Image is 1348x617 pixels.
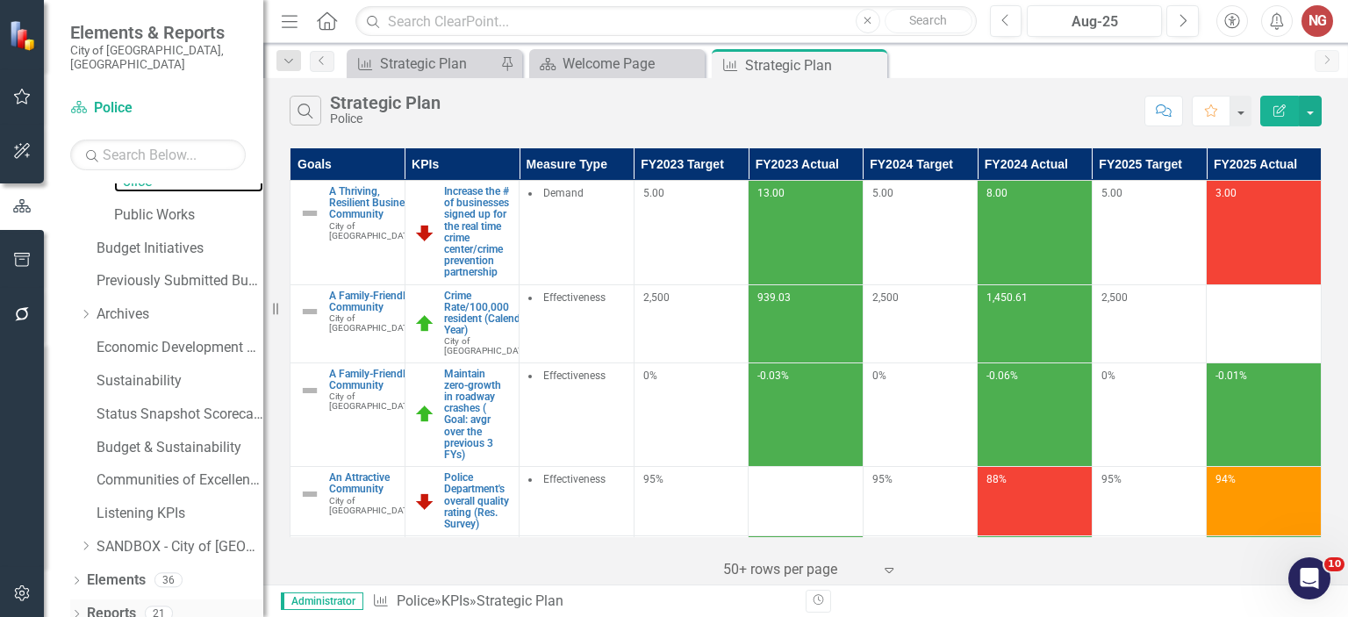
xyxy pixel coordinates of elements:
[1101,473,1122,485] span: 95%
[1215,187,1237,199] span: 3.00
[444,472,511,530] a: Police Department's overall quality rating (Res. Survey)
[87,570,146,591] a: Elements
[757,369,789,382] span: -0.03%
[329,472,417,495] a: An Attractive Community
[444,336,532,355] span: City of [GEOGRAPHIC_DATA]
[329,313,417,333] span: City of [GEOGRAPHIC_DATA]
[299,203,320,224] img: Not Defined
[543,187,584,199] span: Demand
[885,9,972,33] button: Search
[397,592,434,609] a: Police
[986,291,1028,304] span: 1,450.61
[329,291,417,313] a: A Family-Friendly Community
[351,53,496,75] a: Strategic Plan
[299,301,320,322] img: Not Defined
[520,536,635,617] td: Double-Click to Edit
[97,338,263,358] a: Economic Development Office
[1101,291,1128,304] span: 2,500
[986,473,1007,485] span: 88%
[872,291,899,304] span: 2,500
[329,221,417,240] span: City of [GEOGRAPHIC_DATA]
[1288,557,1330,599] iframe: Intercom live chat
[70,22,246,43] span: Elements & Reports
[1101,369,1115,382] span: 0%
[114,205,263,226] a: Public Works
[520,284,635,362] td: Double-Click to Edit
[444,186,511,279] a: Increase the # of businesses signed up for the real time crime center/crime prevention partnership
[1101,187,1122,199] span: 5.00
[355,6,976,37] input: Search ClearPoint...
[299,484,320,505] img: Not Defined
[97,504,263,524] a: Listening KPIs
[444,291,532,337] a: Crime Rate/100,000 resident (Calendar Year)
[97,271,263,291] a: Previously Submitted Budget Initiatives
[745,54,883,76] div: Strategic Plan
[520,467,635,536] td: Double-Click to Edit
[563,53,700,75] div: Welcome Page
[477,592,563,609] div: Strategic Plan
[290,536,405,617] td: Double-Click to Edit Right Click for Context Menu
[986,369,1018,382] span: -0.06%
[290,467,405,536] td: Double-Click to Edit Right Click for Context Menu
[290,284,405,362] td: Double-Click to Edit Right Click for Context Menu
[909,13,947,27] span: Search
[329,496,417,515] span: City of [GEOGRAPHIC_DATA]
[380,53,496,75] div: Strategic Plan
[299,380,320,401] img: Not Defined
[97,470,263,491] a: Communities of Excellence
[97,371,263,391] a: Sustainability
[97,305,263,325] a: Archives
[520,362,635,467] td: Double-Click to Edit
[70,43,246,72] small: City of [GEOGRAPHIC_DATA], [GEOGRAPHIC_DATA]
[520,181,635,285] td: Double-Click to Edit
[97,405,263,425] a: Status Snapshot Scorecard
[290,362,405,467] td: Double-Click to Edit Right Click for Context Menu
[1324,557,1344,571] span: 10
[281,592,363,610] span: Administrator
[330,93,441,112] div: Strategic Plan
[330,112,441,126] div: Police
[414,404,435,425] img: On Target
[1301,5,1333,37] button: NG
[543,291,606,304] span: Effectiveness
[543,473,606,485] span: Effectiveness
[757,187,785,199] span: 13.00
[643,473,663,485] span: 95%
[872,369,886,382] span: 0%
[329,391,417,411] span: City of [GEOGRAPHIC_DATA]
[97,239,263,259] a: Budget Initiatives
[329,186,417,221] a: A Thriving, Resilient Business Community
[872,473,893,485] span: 95%
[1215,473,1236,485] span: 94%
[872,187,893,199] span: 5.00
[414,491,435,512] img: Below Plan
[97,438,263,458] a: Budget & Sustainability
[405,181,520,285] td: Double-Click to Edit Right Click for Context Menu
[1027,5,1162,37] button: Aug-25
[1215,369,1247,382] span: -0.01%
[444,369,511,462] a: Maintain zero-growth in roadway crashes ( Goal: avgr over the previous 3 FYs)
[70,98,246,118] a: Police
[757,291,791,304] span: 939.03
[405,362,520,467] td: Double-Click to Edit Right Click for Context Menu
[643,187,664,199] span: 5.00
[70,140,246,170] input: Search Below...
[414,222,435,243] img: Below Plan
[1033,11,1156,32] div: Aug-25
[643,369,657,382] span: 0%
[97,537,263,557] a: SANDBOX - City of [GEOGRAPHIC_DATA]
[9,20,39,51] img: ClearPoint Strategy
[329,369,417,391] a: A Family-Friendly Community
[543,369,606,382] span: Effectiveness
[986,187,1007,199] span: 8.00
[290,181,405,285] td: Double-Click to Edit Right Click for Context Menu
[441,592,470,609] a: KPIs
[372,592,792,612] div: » »
[643,291,670,304] span: 2,500
[154,573,183,588] div: 36
[534,53,700,75] a: Welcome Page
[414,313,435,334] img: On Target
